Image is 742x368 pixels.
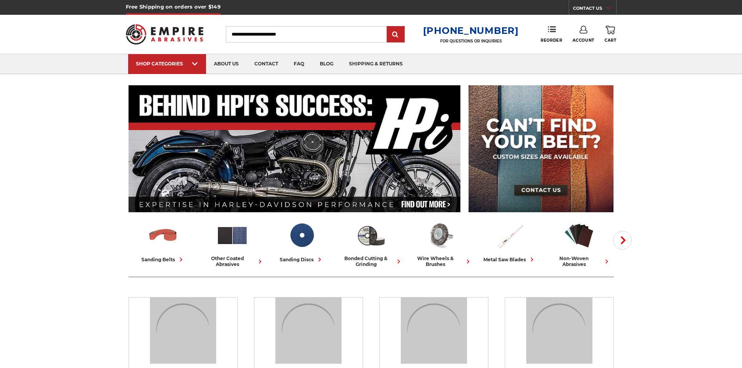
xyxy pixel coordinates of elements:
div: sanding belts [141,255,185,264]
a: [PHONE_NUMBER] [423,25,519,36]
a: about us [206,54,247,74]
a: sanding discs [270,219,333,264]
a: Cart [605,26,616,43]
a: CONTACT US [573,4,616,15]
div: metal saw blades [483,255,536,264]
a: metal saw blades [478,219,541,264]
a: bonded cutting & grinding [340,219,403,267]
div: bonded cutting & grinding [340,255,403,267]
img: Other Coated Abrasives [275,298,342,364]
a: sanding belts [132,219,195,264]
a: faq [286,54,312,74]
div: SHOP CATEGORIES [136,61,198,67]
img: Sanding Discs [286,219,318,252]
img: Sanding Discs [401,298,467,364]
img: Wire Wheels & Brushes [424,219,456,252]
div: sanding discs [280,255,324,264]
a: contact [247,54,286,74]
a: blog [312,54,341,74]
img: promo banner for custom belts. [469,85,613,212]
input: Submit [388,27,404,42]
a: other coated abrasives [201,219,264,267]
img: Non-woven Abrasives [563,219,595,252]
div: non-woven abrasives [548,255,611,267]
button: Next [613,231,632,250]
div: other coated abrasives [201,255,264,267]
span: Reorder [541,38,562,43]
a: wire wheels & brushes [409,219,472,267]
img: Bonded Cutting & Grinding [526,298,592,364]
a: non-woven abrasives [548,219,611,267]
p: FOR QUESTIONS OR INQUIRIES [423,39,519,44]
img: Sanding Belts [150,298,216,364]
img: Other Coated Abrasives [216,219,249,252]
img: Bonded Cutting & Grinding [355,219,387,252]
a: Reorder [541,26,562,42]
a: shipping & returns [341,54,411,74]
span: Cart [605,38,616,43]
img: Sanding Belts [147,219,179,252]
img: Empire Abrasives [126,19,204,49]
img: Metal Saw Blades [493,219,526,252]
span: Account [573,38,594,43]
img: Banner for an interview featuring Horsepower Inc who makes Harley performance upgrades featured o... [129,85,461,212]
div: wire wheels & brushes [409,255,472,267]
